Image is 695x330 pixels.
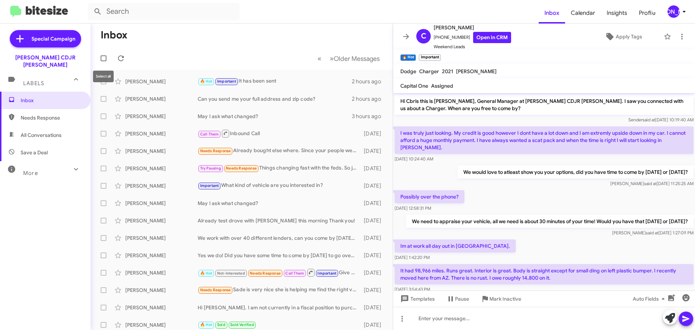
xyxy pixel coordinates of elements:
nav: Page navigation example [313,51,384,66]
span: Calendar [565,3,601,24]
h1: Inbox [101,29,127,41]
button: Next [325,51,384,66]
button: Auto Fields [627,292,673,305]
div: Sade is very nice she is helping me find the right vehicle. [198,286,360,294]
div: [PERSON_NAME] [125,130,198,137]
span: said at [643,117,655,122]
div: Already test drove with [PERSON_NAME] this morning Thank you! [198,217,360,224]
span: Save a Deal [21,149,48,156]
span: Mark Inactive [489,292,521,305]
div: [DATE] [360,182,387,189]
a: Open in CRM [473,32,511,43]
span: Sold Verified [230,322,254,327]
div: Things changing fast with the feds. So just waiting to see what the government doing first [198,164,360,172]
span: Needs Response [21,114,82,121]
p: Hi Cbris this is [PERSON_NAME], General Manager at [PERSON_NAME] CDJR [PERSON_NAME]. I saw you co... [395,95,694,115]
span: Important [317,271,336,276]
button: Apply Tags [586,30,660,43]
div: We work with over 40 different lenders, can you come by [DATE] to go over your options with us? [198,234,360,242]
div: [PERSON_NAME] [125,269,198,276]
span: » [330,54,334,63]
span: [PERSON_NAME] [DATE] 1:27:09 PM [612,230,694,235]
span: Needs Response [226,166,257,171]
span: All Conversations [21,131,62,139]
span: Weekend Leads [434,43,511,50]
span: [DATE] 3:54:43 PM [395,287,430,292]
div: May I ask what changed? [198,200,360,207]
button: Templates [393,292,441,305]
div: [DATE] [360,252,387,259]
span: Call Them [285,271,304,276]
div: [PERSON_NAME] [125,147,198,155]
a: Special Campaign [10,30,81,47]
span: Try Pausing [200,166,221,171]
div: What kind of vehicle are you interested in? [198,181,360,190]
a: Insights [601,3,633,24]
div: [PERSON_NAME] [125,252,198,259]
span: Special Campaign [31,35,75,42]
small: 🔥 Hot [400,54,416,61]
span: Important [217,79,236,84]
button: [PERSON_NAME] [661,5,687,18]
span: Templates [399,292,435,305]
span: Profile [633,3,661,24]
span: said at [644,181,657,186]
span: Inbox [539,3,565,24]
p: We would love to atleast show you your options, did you have time to come by [DATE] or [DATE]? [458,166,694,179]
span: C [421,30,426,42]
p: Im at work all day out in [GEOGRAPHIC_DATA]. [395,239,516,252]
span: Labels [23,80,44,87]
div: [PERSON_NAME] [125,182,198,189]
div: Give me a call? [198,268,360,277]
span: Important [200,183,219,188]
span: [PERSON_NAME] [DATE] 11:25:25 AM [610,181,694,186]
div: It has been sent [198,77,352,85]
div: [DATE] [360,234,387,242]
span: Call Them [200,132,219,137]
span: 🔥 Hot [200,322,212,327]
div: [DATE] [360,304,387,311]
button: Pause [441,292,475,305]
span: 🔥 Hot [200,79,212,84]
div: Inbound Call [198,129,360,138]
span: Sold [217,322,226,327]
div: Can you send me your full address and zip code? [198,95,352,103]
div: 3 hours ago [352,113,387,120]
div: [DATE] [360,217,387,224]
span: Pause [455,292,469,305]
span: said at [646,230,658,235]
span: Charger [419,68,439,75]
div: [PERSON_NAME] [125,165,198,172]
span: More [23,170,38,176]
div: [DATE] [360,147,387,155]
span: [PERSON_NAME] [456,68,497,75]
span: [PERSON_NAME] [434,23,511,32]
span: Dodge [400,68,416,75]
span: [DATE] 1:42:20 PM [395,255,430,260]
div: [DATE] [360,321,387,329]
span: Older Messages [334,55,380,63]
div: [PERSON_NAME] [125,95,198,103]
div: [DATE] [360,200,387,207]
span: [DATE] 12:58:31 PM [395,205,431,211]
div: [PERSON_NAME] [125,304,198,311]
span: « [317,54,321,63]
span: Needs Response [200,149,231,153]
span: Needs Response [200,288,231,292]
span: Sender [DATE] 10:19:40 AM [628,117,694,122]
p: Possibly over the phone? [395,190,464,203]
span: Inbox [21,97,82,104]
div: 2 hours ago [352,95,387,103]
span: [PHONE_NUMBER] [434,32,511,43]
p: We need to appraise your vehicle, all we need is about 30 minutes of your time! Would you have th... [406,215,694,228]
span: Capital One [400,83,428,89]
div: [PERSON_NAME] [125,217,198,224]
div: [PERSON_NAME] [125,321,198,329]
div: [PERSON_NAME] [125,113,198,120]
input: Search [88,3,240,20]
div: [DATE] [360,287,387,294]
span: [DATE] 10:24:40 AM [395,156,433,162]
div: [DATE] [360,130,387,137]
div: 2 hours ago [352,78,387,85]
